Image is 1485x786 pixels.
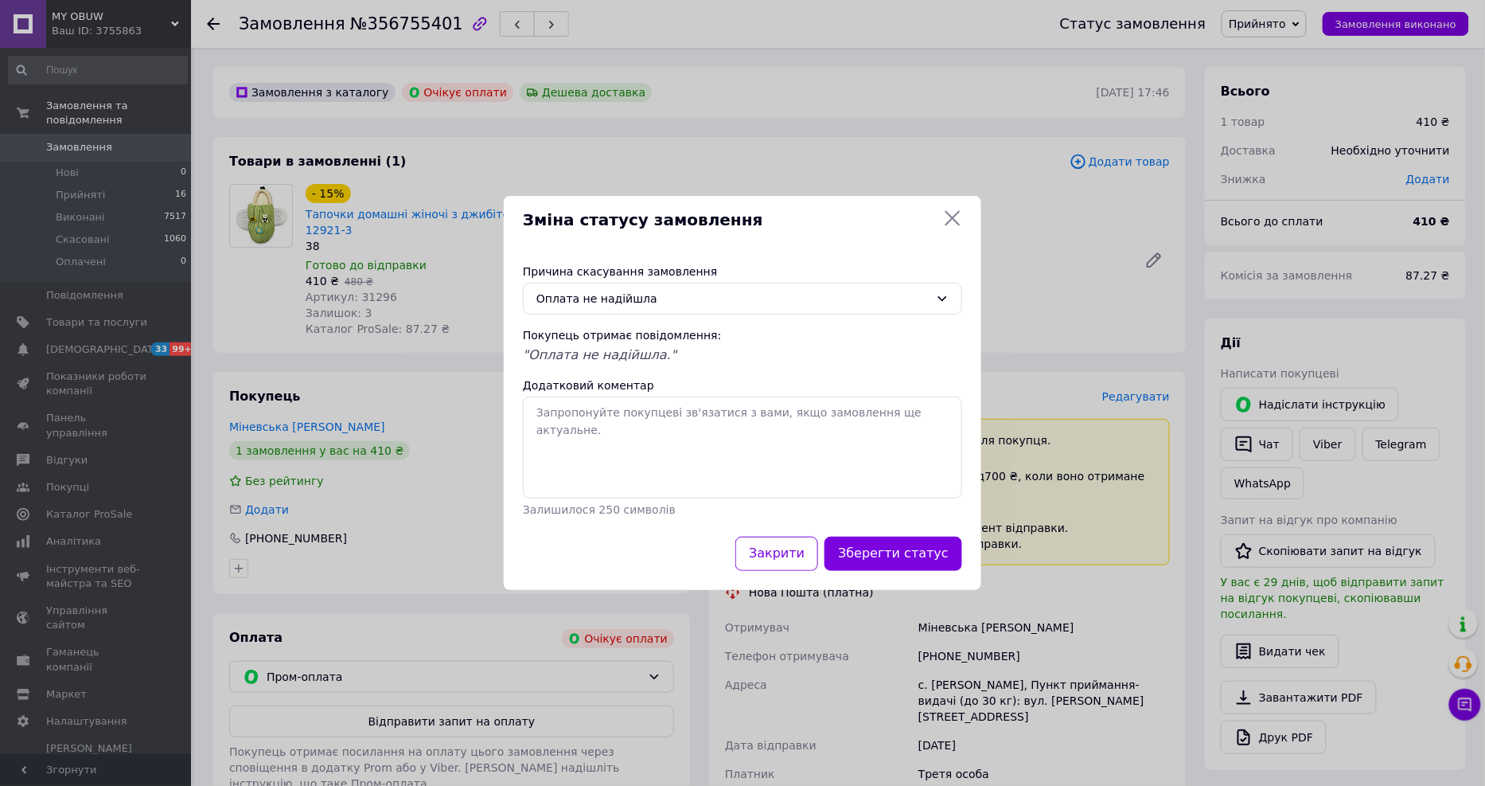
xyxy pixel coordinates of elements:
div: Оплата не надійшла [536,290,930,307]
button: Зберегти статус [824,537,962,571]
span: Зміна статусу замовлення [523,209,937,232]
div: Покупець отримає повідомлення: [523,327,962,343]
button: Закрити [735,537,818,571]
label: Додатковий коментар [523,379,654,392]
span: Залишилося 250 символів [523,503,676,516]
div: Причина скасування замовлення [523,264,962,280]
span: "Оплата не надійшла." [523,347,676,362]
